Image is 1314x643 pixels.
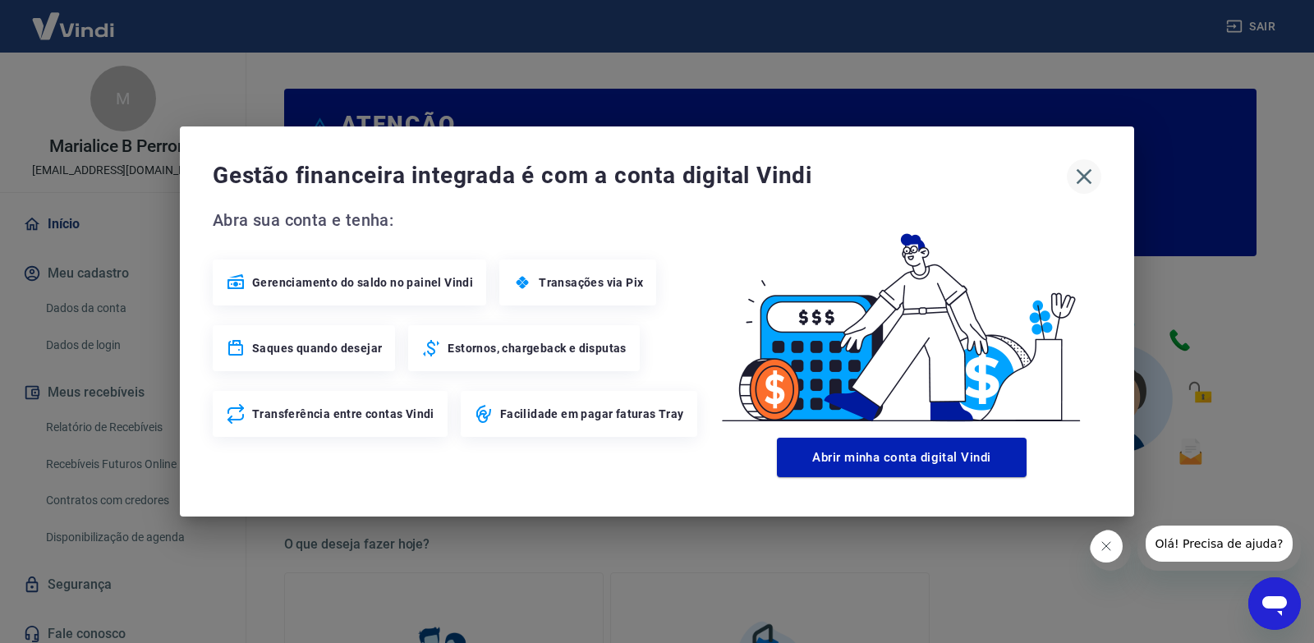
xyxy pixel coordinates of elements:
span: Abra sua conta e tenha: [213,207,702,233]
iframe: Mensagem da empresa [1137,526,1301,571]
span: Transações via Pix [539,274,643,291]
button: Abrir minha conta digital Vindi [777,438,1027,477]
img: Good Billing [702,207,1101,431]
span: Transferência entre contas Vindi [252,406,434,422]
span: Gestão financeira integrada é com a conta digital Vindi [213,159,1067,192]
span: Facilidade em pagar faturas Tray [500,406,684,422]
iframe: Botão para abrir a janela de mensagens [1248,577,1301,630]
span: Saques quando desejar [252,340,382,356]
iframe: Fechar mensagem [1090,530,1131,571]
span: Gerenciamento do saldo no painel Vindi [252,274,473,291]
span: Estornos, chargeback e disputas [448,340,626,356]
